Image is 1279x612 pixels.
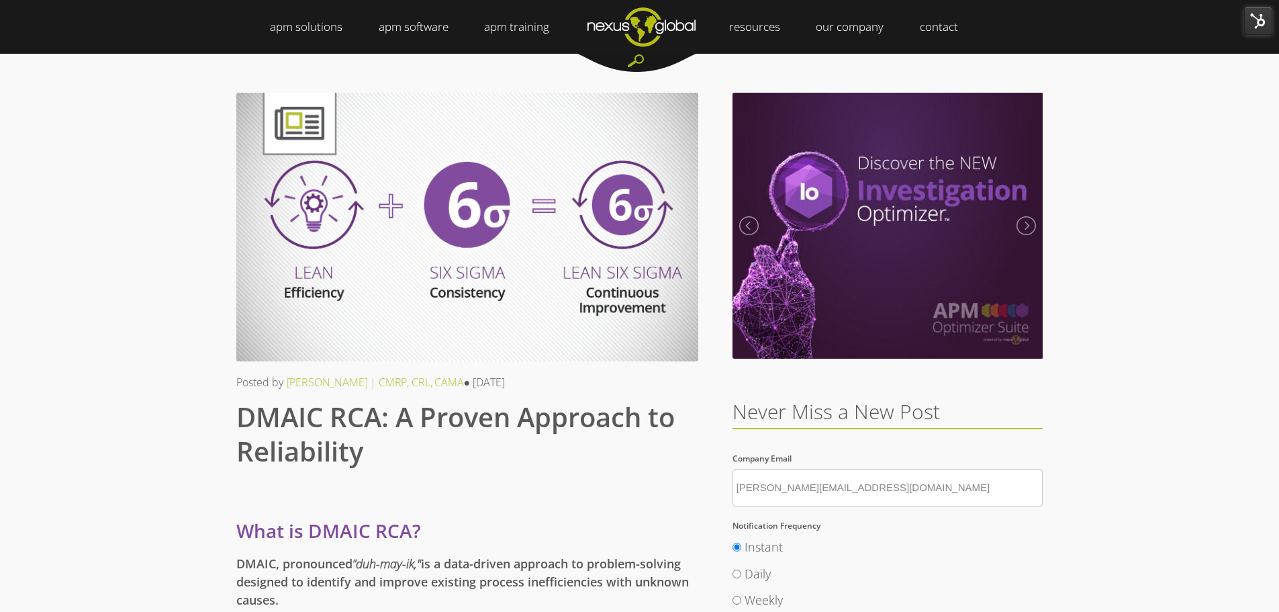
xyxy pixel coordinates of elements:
[732,520,820,531] span: Notification Frequency
[352,556,421,572] i: “duh-may-ik,"
[236,555,698,609] h5: DMAIC, pronounced is a data-driven approach to problem-solving designed to identify and improve e...
[236,517,698,545] h3: What is DMAIC RCA?
[732,596,741,605] input: Weekly
[745,592,783,608] span: Weekly
[732,469,1043,507] input: Company Email
[732,543,741,552] input: Instant
[1244,7,1272,35] img: HubSpot Tools Menu Toggle
[732,93,1043,359] img: Meet the New Investigation Optimizer | September 2020
[732,570,741,578] input: Daily
[745,566,771,582] span: Daily
[236,375,283,390] span: Posted by
[236,398,675,470] span: DMAIC RCA: A Proven Approach to Reliability
[732,453,792,464] span: Company Email
[745,539,783,555] span: Instant
[732,398,940,425] span: Never Miss a New Post
[464,375,506,390] span: ● [DATE]
[287,375,464,390] a: [PERSON_NAME] | CMRP, CRL, CAMA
